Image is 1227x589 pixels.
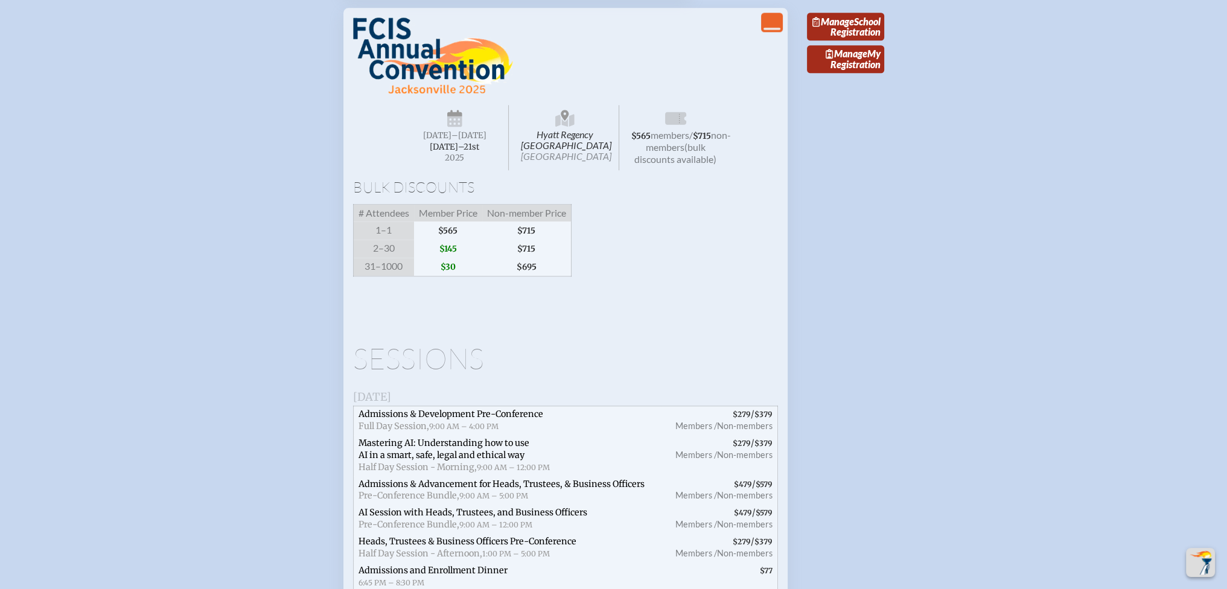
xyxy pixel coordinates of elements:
[812,16,854,27] span: Manage
[693,131,711,141] span: $715
[359,438,529,460] span: Mastering AI: Understanding how to use AI in a smart, safe, legal and ethical way
[689,129,693,141] span: /
[717,548,773,558] span: Non-members
[359,536,576,547] span: Heads, Trustees & Business Officers Pre-Conference
[482,258,572,276] span: $695
[661,533,777,562] span: /
[717,490,773,500] span: Non-members
[353,18,513,95] img: FCIS Convention 2025
[353,180,778,194] h1: Bulk Discounts
[631,131,651,141] span: $565
[634,141,716,165] span: (bulk discounts available)
[717,450,773,460] span: Non-members
[511,105,619,170] span: Hyatt Regency [GEOGRAPHIC_DATA]
[414,258,482,276] span: $30
[675,450,717,460] span: Members /
[359,409,543,419] span: Admissions & Development Pre-Conference
[353,240,414,258] span: 2–30
[414,205,482,222] span: Member Price
[353,221,414,240] span: 1–1
[675,519,717,529] span: Members /
[459,491,528,500] span: 9:00 AM – 5:00 PM
[675,421,717,431] span: Members /
[353,205,414,222] span: # Attendees
[717,519,773,529] span: Non-members
[734,508,752,517] span: $479
[359,548,482,559] span: Half Day Session - Afternoon,
[359,462,477,473] span: Half Day Session - Morning,
[661,476,777,505] span: /
[675,490,717,500] span: Members /
[675,548,717,558] span: Members /
[359,479,645,489] span: Admissions & Advancement for Heads, Trustees, & Business Officers
[733,410,751,419] span: $279
[826,48,867,59] span: Manage
[459,520,532,529] span: 9:00 AM – 12:00 PM
[661,406,777,435] span: /
[754,410,773,419] span: $379
[756,480,773,489] span: $579
[754,537,773,546] span: $379
[353,258,414,276] span: 31–1000
[414,221,482,240] span: $565
[477,463,550,472] span: 9:00 AM – 12:00 PM
[429,422,499,431] span: 9:00 AM – 4:00 PM
[411,153,499,162] span: 2025
[451,130,486,141] span: –[DATE]
[359,507,587,518] span: AI Session with Heads, Trustees, and Business Officers
[756,508,773,517] span: $579
[1186,548,1215,577] button: Scroll Top
[482,205,572,222] span: Non-member Price
[353,390,391,404] span: [DATE]
[359,519,459,530] span: Pre-Conference Bundle,
[359,421,429,431] span: Full Day Session,
[482,549,550,558] span: 1:00 PM – 5:00 PM
[733,537,751,546] span: $279
[359,490,459,501] span: Pre-Conference Bundle,
[661,435,777,476] span: /
[353,344,778,373] h1: Sessions
[359,578,424,587] span: 6:45 PM – 8:30 PM
[807,13,884,40] a: ManageSchool Registration
[430,142,479,152] span: [DATE]–⁠21st
[359,565,508,576] span: Admissions and Enrollment Dinner
[661,505,777,533] span: /
[733,439,751,448] span: $279
[1188,550,1213,575] img: To the top
[482,221,572,240] span: $715
[482,240,572,258] span: $715
[807,45,884,73] a: ManageMy Registration
[734,480,752,489] span: $479
[754,439,773,448] span: $379
[414,240,482,258] span: $145
[760,566,773,575] span: $77
[521,150,611,162] span: [GEOGRAPHIC_DATA]
[717,421,773,431] span: Non-members
[651,129,689,141] span: members
[423,130,451,141] span: [DATE]
[646,129,731,153] span: non-members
